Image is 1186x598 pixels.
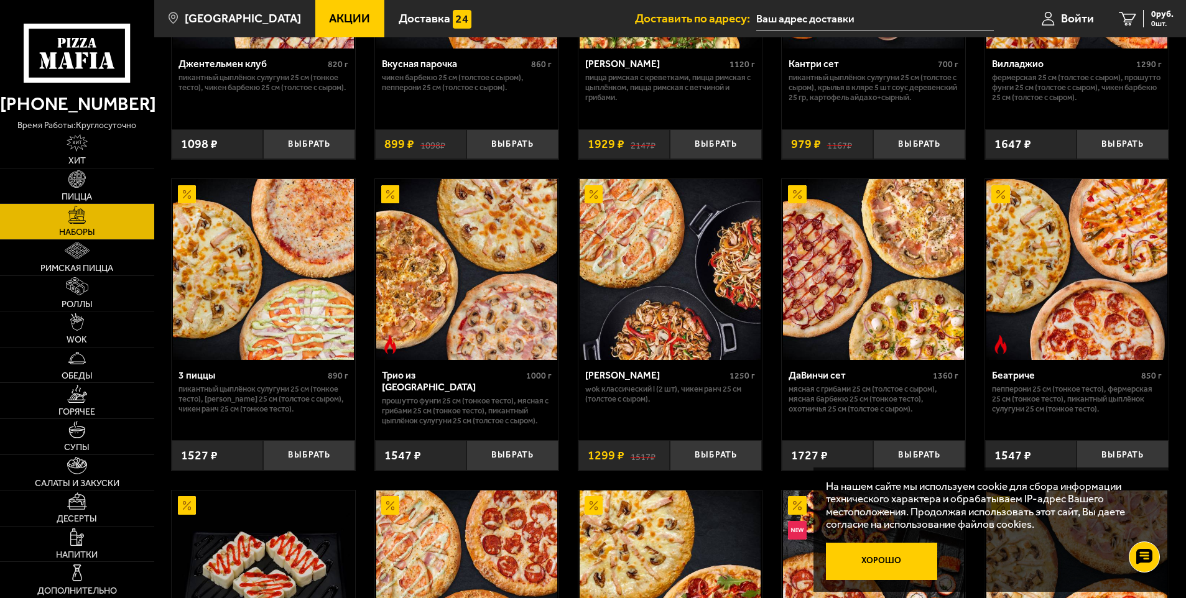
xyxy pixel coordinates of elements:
img: Акционный [381,185,400,204]
p: Пикантный цыплёнок сулугуни 25 см (тонкое тесто), [PERSON_NAME] 25 см (толстое с сыром), Чикен Ра... [178,384,348,414]
span: 890 г [328,370,348,381]
span: 1290 г [1136,59,1162,70]
span: Акции [329,12,370,24]
div: [PERSON_NAME] [585,58,726,70]
div: Вкусная парочка [382,58,528,70]
span: Римская пицца [40,264,113,273]
span: 1727 ₽ [791,449,828,462]
span: 1299 ₽ [588,449,624,462]
div: Кантри сет [789,58,935,70]
span: 1647 ₽ [994,138,1031,150]
p: Мясная с грибами 25 см (толстое с сыром), Мясная Барбекю 25 см (тонкое тесто), Охотничья 25 см (т... [789,384,958,414]
button: Выбрать [670,440,762,471]
img: Акционный [585,496,603,515]
a: Акционный3 пиццы [172,179,355,360]
span: 850 г [1141,370,1162,381]
span: Салаты и закуски [35,479,119,488]
span: Роллы [62,300,93,309]
a: АкционныйВилла Капри [578,179,762,360]
img: Беатриче [986,179,1167,360]
span: Пицца [62,193,92,201]
span: 0 шт. [1151,20,1174,27]
img: ДаВинчи сет [783,179,964,360]
div: Джентельмен клуб [178,58,325,70]
span: [GEOGRAPHIC_DATA] [185,12,301,24]
button: Выбрать [1077,440,1169,471]
span: 1929 ₽ [588,138,624,150]
span: Дополнительно [37,587,117,596]
div: 3 пиццы [178,369,325,381]
span: Обеды [62,372,93,380]
span: Хит [68,157,86,165]
span: 1000 г [526,370,552,381]
img: Акционный [788,496,807,515]
span: 860 г [531,59,552,70]
div: ДаВинчи сет [789,369,930,381]
button: Выбрать [466,129,558,160]
button: Выбрать [263,440,355,471]
img: Трио из Рио [376,179,557,360]
div: Беатриче [992,369,1138,381]
button: Выбрать [263,129,355,160]
p: Прошутто Фунги 25 см (тонкое тесто), Мясная с грибами 25 см (тонкое тесто), Пикантный цыплёнок су... [382,396,552,426]
img: Акционный [585,185,603,204]
img: Акционный [991,185,1010,204]
div: [PERSON_NAME] [585,369,726,381]
span: Горячее [58,408,95,416]
span: Супы [64,443,90,452]
a: АкционныйОстрое блюдоТрио из Рио [375,179,558,360]
button: Хорошо [826,543,937,580]
p: На нашем сайте мы используем cookie для сбора информации технического характера и обрабатываем IP... [826,480,1149,531]
img: Акционный [178,185,197,204]
span: Доставка [399,12,450,24]
span: 979 ₽ [791,138,821,150]
p: Пицца Римская с креветками, Пицца Римская с цыплёнком, Пицца Римская с ветчиной и грибами. [585,73,755,103]
span: 1547 ₽ [384,449,421,462]
p: Пикантный цыплёнок сулугуни 25 см (тонкое тесто), Чикен Барбекю 25 см (толстое с сыром). [178,73,348,93]
img: 15daf4d41897b9f0e9f617042186c801.svg [453,10,471,29]
p: Фермерская 25 см (толстое с сыром), Прошутто Фунги 25 см (толстое с сыром), Чикен Барбекю 25 см (... [992,73,1162,103]
span: 1098 ₽ [181,138,218,150]
p: Пепперони 25 см (тонкое тесто), Фермерская 25 см (тонкое тесто), Пикантный цыплёнок сулугуни 25 с... [992,384,1162,414]
span: Напитки [56,551,98,559]
button: Выбрать [873,129,965,160]
button: Выбрать [670,129,762,160]
img: Акционный [788,185,807,204]
s: 1517 ₽ [631,449,656,462]
button: Выбрать [466,440,558,471]
button: Выбрать [1077,129,1169,160]
span: Наборы [59,228,95,237]
img: Вилла Капри [580,179,761,360]
span: 700 г [938,59,958,70]
span: Доставить по адресу: [635,12,756,24]
img: Акционный [178,496,197,515]
img: Новинка [788,521,807,540]
p: Пикантный цыплёнок сулугуни 25 см (толстое с сыром), крылья в кляре 5 шт соус деревенский 25 гр, ... [789,73,958,103]
input: Ваш адрес доставки [756,7,993,30]
p: Чикен Барбекю 25 см (толстое с сыром), Пепперони 25 см (толстое с сыром). [382,73,552,93]
span: 0 руб. [1151,10,1174,19]
span: 1527 ₽ [181,449,218,462]
s: 1098 ₽ [420,138,445,150]
div: Вилладжио [992,58,1133,70]
button: Выбрать [873,440,965,471]
p: Wok классический L (2 шт), Чикен Ранч 25 см (толстое с сыром). [585,384,755,404]
s: 2147 ₽ [631,138,656,150]
s: 1167 ₽ [827,138,852,150]
span: 1360 г [933,370,958,381]
a: АкционныйОстрое блюдоБеатриче [985,179,1169,360]
span: 1120 г [730,59,755,70]
span: 899 ₽ [384,138,414,150]
span: 1250 г [730,370,755,381]
span: 820 г [328,59,348,70]
a: АкционныйДаВинчи сет [782,179,965,360]
span: Десерты [57,515,97,523]
img: Острое блюдо [991,335,1010,354]
img: 3 пиццы [173,179,354,360]
img: Острое блюдо [381,335,400,354]
div: Трио из [GEOGRAPHIC_DATA] [382,369,523,393]
span: Войти [1061,12,1094,24]
img: Акционный [381,496,400,515]
span: WOK [67,336,87,344]
span: 1547 ₽ [994,449,1031,462]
